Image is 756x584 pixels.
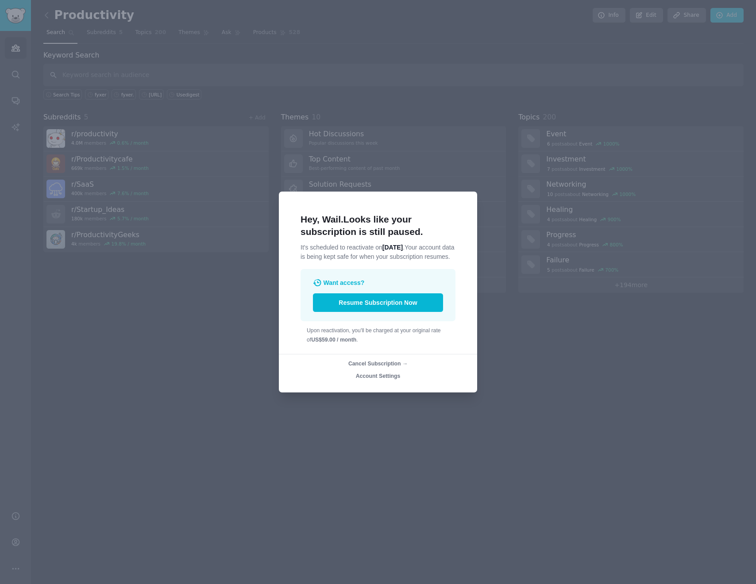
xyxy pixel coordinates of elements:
b: US$59.00 / month [311,337,356,343]
span: Account Settings [356,373,401,379]
span: It's scheduled to reactivate on . [301,244,405,251]
span: [DATE] [382,244,403,251]
span: Looks like your subscription is still paused. [301,214,423,237]
span: Cancel Subscription → [348,361,408,367]
h1: Hey, Wail. [301,213,455,238]
span: Want access? [324,279,365,286]
p: Your account data is being kept safe for when your subscription resumes. [301,243,455,261]
span: Upon reactivation, you'll be charged at your original rate of . [307,327,441,343]
button: Resume Subscription Now [313,293,443,312]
